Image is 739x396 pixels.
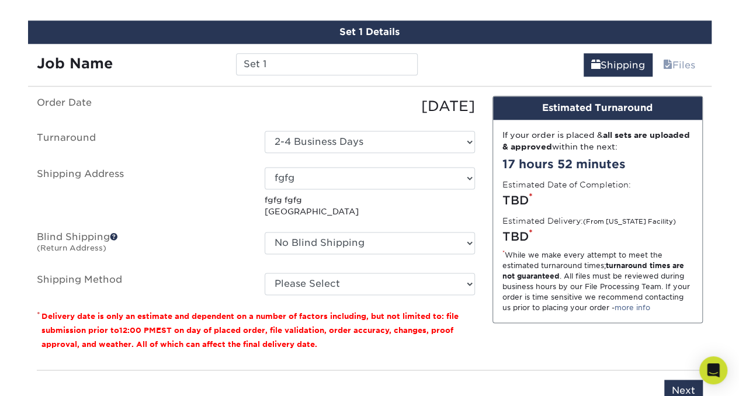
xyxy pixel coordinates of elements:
div: [DATE] [256,96,484,117]
div: Open Intercom Messenger [699,356,727,384]
label: Estimated Delivery: [502,215,676,227]
label: Shipping Address [28,167,256,218]
strong: turnaround times are not guaranteed [502,261,684,280]
small: (Return Address) [37,244,106,252]
label: Shipping Method [28,273,256,295]
a: Files [655,53,703,77]
div: If your order is placed & within the next: [502,129,693,153]
div: 17 hours 52 minutes [502,155,693,173]
span: shipping [591,60,601,71]
span: 12:00 PM [119,326,156,335]
label: Order Date [28,96,256,117]
span: files [663,60,672,71]
div: While we make every attempt to meet the estimated turnaround times; . All files must be reviewed ... [502,250,693,313]
p: fgfg fgfg [GEOGRAPHIC_DATA] [265,194,475,218]
div: TBD [502,192,693,209]
label: Estimated Date of Completion: [502,179,631,190]
input: Enter a job name [236,53,418,75]
small: Delivery date is only an estimate and dependent on a number of factors including, but not limited... [41,312,459,349]
div: TBD [502,228,693,245]
div: Set 1 Details [28,20,712,44]
a: Shipping [584,53,653,77]
div: Estimated Turnaround [493,96,702,120]
a: more info [615,303,650,312]
strong: Job Name [37,55,113,72]
label: Turnaround [28,131,256,153]
small: (From [US_STATE] Facility) [583,218,676,225]
label: Blind Shipping [28,232,256,259]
